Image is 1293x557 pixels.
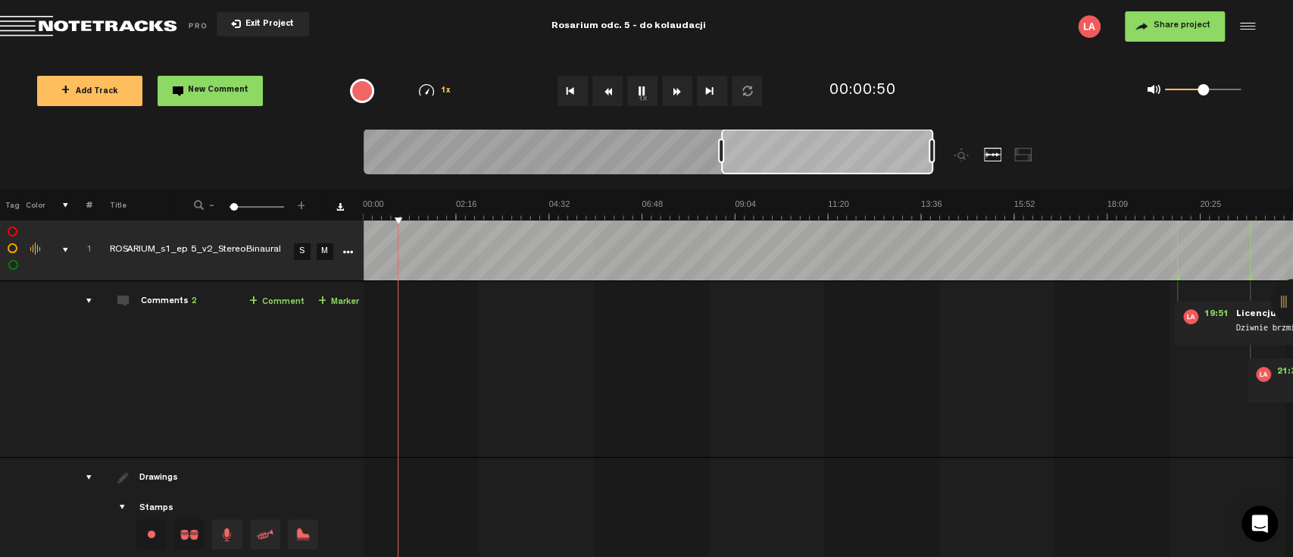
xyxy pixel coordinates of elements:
button: Exit Project [217,12,309,36]
td: Click to edit the title ROSARIUM_s1_ep 5_v2_StereoBinaural [92,220,289,281]
div: 1x [396,84,474,97]
div: comments [71,293,95,308]
div: Click to edit the title [110,243,307,258]
span: Drag and drop a stamp [288,519,318,549]
td: comments [69,281,92,458]
button: Go to end [697,76,727,106]
div: Change the color of the waveform [25,243,48,256]
div: Comments [141,296,197,308]
button: Rewind [592,76,623,106]
span: 19:51 [1198,309,1235,324]
a: More [340,244,354,258]
span: New Comment [188,86,248,95]
span: Drag and drop a stamp [212,519,242,549]
img: letters [1256,367,1271,382]
div: drawings [71,470,95,485]
a: S [294,243,311,260]
button: 1x [627,76,657,106]
div: Open Intercom Messenger [1241,505,1278,542]
td: Change the color of the waveform [23,220,45,281]
button: Go to beginning [557,76,588,106]
span: Showcase stamps [117,502,130,514]
img: speedometer.svg [419,84,434,96]
button: +Add Track [37,76,142,106]
th: Title [92,189,173,220]
th: # [69,189,92,220]
span: + [61,85,70,97]
div: Click to change the order number [71,243,95,258]
div: Stamps [139,502,173,515]
a: Marker [318,293,359,311]
div: comments, stamps & drawings [48,243,71,258]
div: Rosarium odc. 5 - do kolaudacji [551,8,706,45]
div: Rosarium odc. 5 - do kolaudacji [419,8,838,45]
span: Add Track [61,88,118,96]
span: - [206,199,218,208]
a: Comment [249,293,305,311]
span: + [318,296,326,308]
button: Loop [732,76,762,106]
a: M [317,243,333,260]
div: Change stamp color.To change the color of an existing stamp, select the stamp on the right and th... [136,519,167,549]
button: New Comment [158,76,263,106]
th: Color [23,189,45,220]
button: Share project [1125,11,1225,42]
span: Share project [1154,21,1210,30]
span: + [295,199,308,208]
span: Exit Project [241,20,294,29]
button: Fast Forward [662,76,692,106]
span: 2 [192,297,197,306]
span: 1x [441,87,451,95]
span: Drag and drop a stamp [174,519,205,549]
span: + [249,296,258,308]
span: Drag and drop a stamp [250,519,280,549]
img: letters [1183,309,1198,324]
a: Download comments [336,203,344,211]
div: 00:00:50 [829,80,895,102]
img: letters [1078,15,1101,38]
div: Drawings [139,472,181,485]
div: {{ tooltip_message }} [350,79,374,103]
td: Click to change the order number 1 [69,220,92,281]
td: comments, stamps & drawings [45,220,69,281]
